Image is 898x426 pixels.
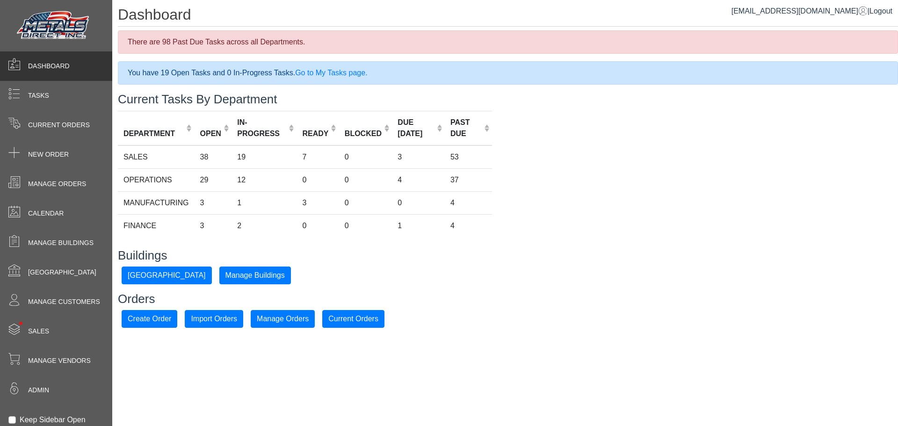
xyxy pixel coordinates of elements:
[445,214,492,237] td: 4
[28,238,94,248] span: Manage Buildings
[219,271,291,279] a: Manage Buildings
[445,191,492,214] td: 4
[445,145,492,169] td: 53
[14,8,94,43] img: Metals Direct Inc Logo
[28,120,90,130] span: Current Orders
[339,145,392,169] td: 0
[122,310,177,328] button: Create Order
[118,191,195,214] td: MANUFACTURING
[28,61,70,71] span: Dashboard
[118,30,898,54] div: There are 98 Past Due Tasks across all Departments.
[322,314,384,322] a: Current Orders
[195,214,232,237] td: 3
[122,267,212,284] button: [GEOGRAPHIC_DATA]
[122,314,177,322] a: Create Order
[251,310,315,328] button: Manage Orders
[445,168,492,191] td: 37
[450,117,482,139] div: PAST DUE
[185,310,243,328] button: Import Orders
[118,92,898,107] h3: Current Tasks By Department
[118,248,898,263] h3: Buildings
[118,145,195,169] td: SALES
[118,214,195,237] td: FINANCE
[122,271,212,279] a: [GEOGRAPHIC_DATA]
[232,145,297,169] td: 19
[28,267,96,277] span: [GEOGRAPHIC_DATA]
[731,7,868,15] a: [EMAIL_ADDRESS][DOMAIN_NAME]
[322,310,384,328] button: Current Orders
[232,191,297,214] td: 1
[195,191,232,214] td: 3
[118,168,195,191] td: OPERATIONS
[118,292,898,306] h3: Orders
[118,6,898,27] h1: Dashboard
[195,168,232,191] td: 29
[339,168,392,191] td: 0
[869,7,892,15] span: Logout
[232,168,297,191] td: 12
[339,191,392,214] td: 0
[297,168,339,191] td: 0
[28,326,49,336] span: Sales
[302,128,328,139] div: READY
[28,150,69,159] span: New Order
[237,117,286,139] div: IN-PROGRESS
[731,6,892,17] div: |
[392,168,445,191] td: 4
[232,214,297,237] td: 2
[251,314,315,322] a: Manage Orders
[398,117,434,139] div: DUE [DATE]
[28,356,91,366] span: Manage Vendors
[185,314,243,322] a: Import Orders
[339,214,392,237] td: 0
[28,297,100,307] span: Manage Customers
[123,128,184,139] div: DEPARTMENT
[20,414,86,426] label: Keep Sidebar Open
[28,385,49,395] span: Admin
[392,214,445,237] td: 1
[28,179,86,189] span: Manage Orders
[195,145,232,169] td: 38
[200,128,221,139] div: OPEN
[118,61,898,85] div: You have 19 Open Tasks and 0 In-Progress Tasks.
[392,191,445,214] td: 0
[345,128,382,139] div: BLOCKED
[392,145,445,169] td: 3
[297,214,339,237] td: 0
[28,209,64,218] span: Calendar
[295,69,367,77] a: Go to My Tasks page.
[9,308,33,339] span: •
[219,267,291,284] button: Manage Buildings
[28,91,49,101] span: Tasks
[297,191,339,214] td: 3
[297,145,339,169] td: 7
